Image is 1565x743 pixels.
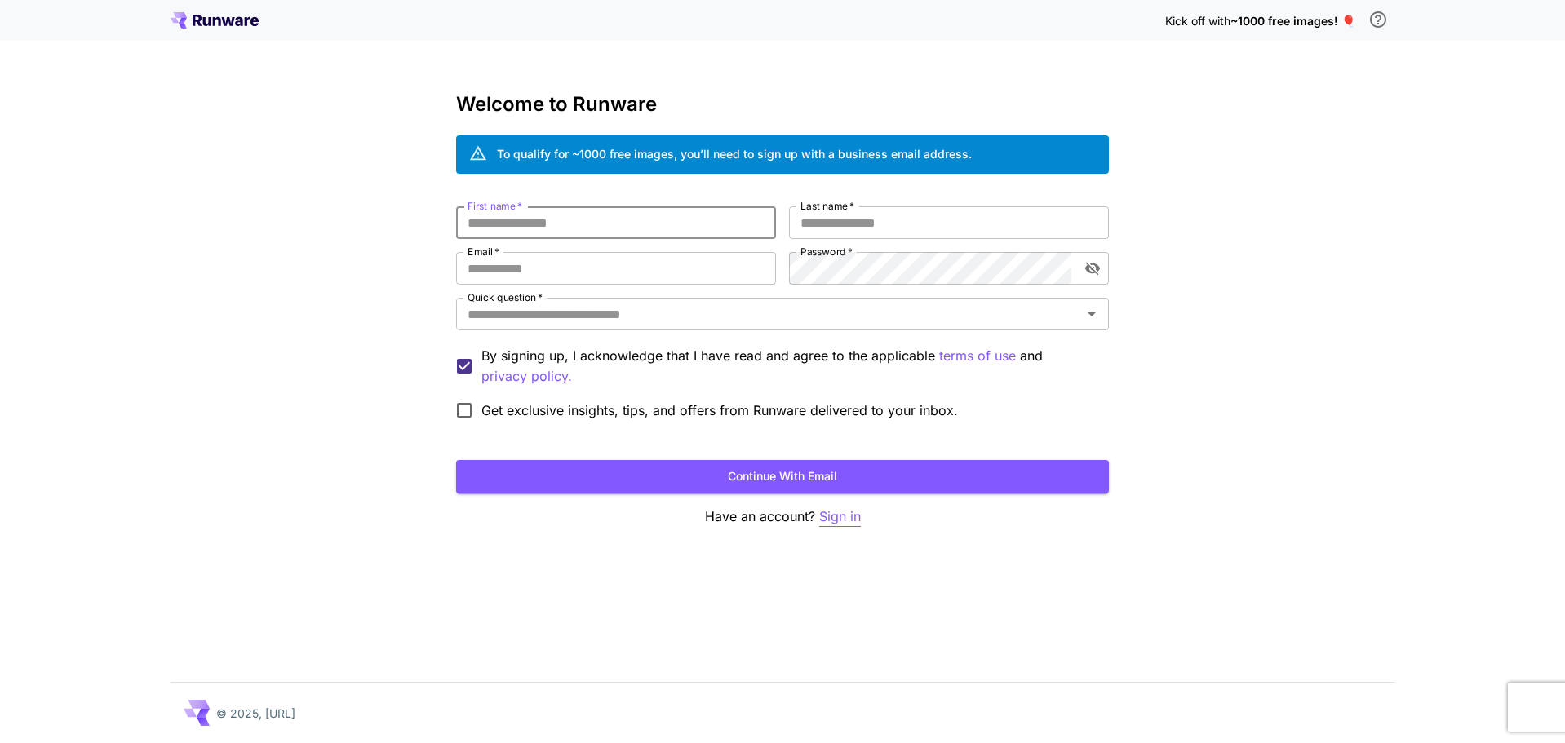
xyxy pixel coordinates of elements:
span: Kick off with [1165,14,1230,28]
div: To qualify for ~1000 free images, you’ll need to sign up with a business email address. [497,145,972,162]
button: In order to qualify for free credit, you need to sign up with a business email address and click ... [1362,3,1394,36]
button: By signing up, I acknowledge that I have read and agree to the applicable terms of use and [481,366,572,387]
p: By signing up, I acknowledge that I have read and agree to the applicable and [481,346,1096,387]
span: Get exclusive insights, tips, and offers from Runware delivered to your inbox. [481,400,958,420]
label: Email [468,245,499,259]
h3: Welcome to Runware [456,93,1109,116]
button: toggle password visibility [1078,254,1107,283]
label: Quick question [468,290,543,304]
span: ~1000 free images! 🎈 [1230,14,1355,28]
p: Have an account? [456,506,1109,527]
p: terms of use [939,346,1016,366]
button: Sign in [819,506,861,527]
button: By signing up, I acknowledge that I have read and agree to the applicable and privacy policy. [939,346,1016,366]
p: privacy policy. [481,366,572,387]
label: Password [800,245,853,259]
button: Continue with email [456,460,1109,493]
p: © 2025, [URL] [216,705,295,722]
label: Last name [800,199,854,213]
button: Open [1080,303,1103,325]
label: First name [468,199,522,213]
